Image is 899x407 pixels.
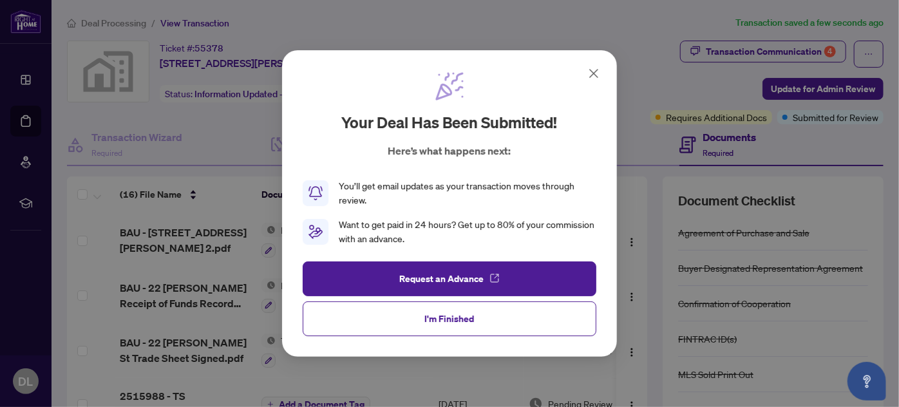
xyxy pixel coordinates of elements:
span: I'm Finished [425,308,475,329]
button: Open asap [847,362,886,401]
button: Request an Advance [303,261,596,296]
div: You’ll get email updates as your transaction moves through review. [339,179,596,207]
span: Request an Advance [400,269,484,289]
div: Want to get paid in 24 hours? Get up to 80% of your commission with an advance. [339,218,596,246]
button: I'm Finished [303,301,596,336]
p: Here’s what happens next: [388,143,511,158]
h2: Your deal has been submitted! [342,112,558,133]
